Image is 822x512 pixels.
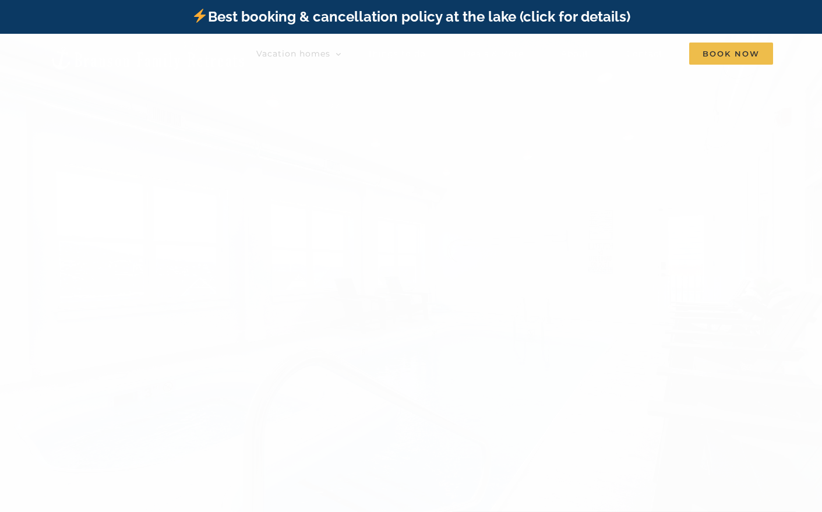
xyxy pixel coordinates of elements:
[463,42,535,65] a: Deals & More
[49,45,246,71] img: Branson Family Retreats Logo
[626,42,663,65] a: Contact
[689,42,773,65] a: Book Now
[256,42,341,65] a: Vacation homes
[626,50,663,58] span: Contact
[368,42,437,65] a: Things to do
[368,50,426,58] span: Things to do
[561,42,600,65] a: About
[561,50,589,58] span: About
[192,8,630,25] a: Best booking & cancellation policy at the lake (click for details)
[256,42,773,65] nav: Main Menu
[256,50,330,58] span: Vacation homes
[193,9,207,23] img: ⚡️
[463,50,524,58] span: Deals & More
[689,43,773,65] span: Book Now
